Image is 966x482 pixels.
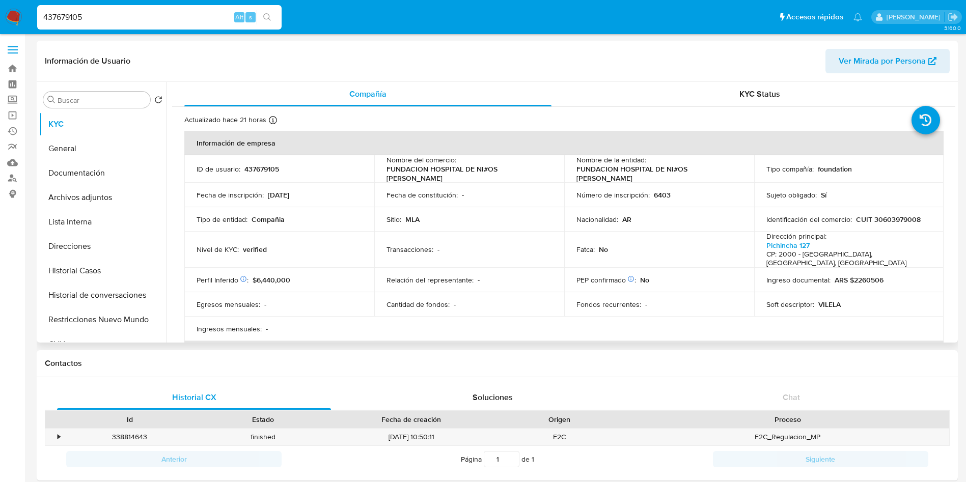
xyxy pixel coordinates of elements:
p: MLA [405,215,420,224]
th: Datos de contacto [184,341,944,365]
div: 338814643 [63,429,197,445]
p: Identificación del comercio : [766,215,852,224]
p: Sí [821,190,826,200]
button: Historial Casos [39,259,167,283]
div: Proceso [633,414,942,424]
div: Fecha de creación [337,414,486,424]
p: Ingreso documental : [766,275,831,285]
p: ID de usuario : [197,164,240,174]
p: Tipo de entidad : [197,215,247,224]
p: - [264,300,266,309]
p: - [478,275,480,285]
p: Nacionalidad : [576,215,618,224]
p: - [266,324,268,333]
p: AR [622,215,631,224]
p: Transacciones : [387,245,433,254]
span: Chat [783,391,800,403]
button: Lista Interna [39,210,167,234]
p: Tipo compañía : [766,164,814,174]
div: finished [197,429,330,445]
p: Fatca : [576,245,595,254]
span: 1 [532,454,534,464]
p: - [437,245,439,254]
p: VILELA [818,300,841,309]
p: Compañia [252,215,285,224]
span: $6,440,000 [253,275,290,285]
p: - [645,300,647,309]
button: Buscar [47,96,56,104]
p: FUNDACION HOSPITAL DE NI#OS [PERSON_NAME] [576,164,738,183]
p: Sujeto obligado : [766,190,817,200]
p: - [462,190,464,200]
span: Soluciones [473,391,513,403]
h1: Contactos [45,358,950,368]
button: Restricciones Nuevo Mundo [39,307,167,332]
p: Fecha de inscripción : [197,190,264,200]
p: Sitio : [387,215,401,224]
span: s [249,12,252,22]
p: [DATE] [268,190,289,200]
input: Buscar usuario o caso... [37,11,282,24]
a: Pichincha 127 [766,240,810,250]
p: Ingresos mensuales : [197,324,262,333]
a: Salir [948,12,958,22]
p: CUIT 30603979008 [856,215,921,224]
span: Accesos rápidos [786,12,843,22]
p: foundation [818,164,852,174]
span: KYC Status [739,88,780,100]
p: Egresos mensuales : [197,300,260,309]
p: Dirección principal : [766,232,826,241]
div: [DATE] 10:50:11 [330,429,493,445]
p: No [640,275,649,285]
p: 6403 [654,190,671,200]
p: PEP confirmado : [576,275,636,285]
h1: Información de Usuario [45,56,130,66]
p: Actualizado hace 21 horas [184,115,266,125]
button: Ver Mirada por Persona [825,49,950,73]
button: KYC [39,112,167,136]
p: verified [243,245,267,254]
button: Documentación [39,161,167,185]
p: Nombre del comercio : [387,155,456,164]
h4: CP: 2000 - [GEOGRAPHIC_DATA], [GEOGRAPHIC_DATA], [GEOGRAPHIC_DATA] [766,250,928,268]
p: Soft descriptor : [766,300,814,309]
th: Información de empresa [184,131,944,155]
div: • [58,432,60,442]
div: E2C [493,429,626,445]
p: Nombre de la entidad : [576,155,646,164]
button: Siguiente [713,451,928,467]
button: Historial de conversaciones [39,283,167,307]
div: Estado [204,414,323,424]
span: Compañía [349,88,387,100]
p: ARS $2260506 [835,275,884,285]
p: Cantidad de fondos : [387,300,450,309]
button: Archivos adjuntos [39,185,167,210]
input: Buscar [58,96,146,105]
span: Alt [235,12,243,22]
p: FUNDACION HOSPITAL DE NI#OS [PERSON_NAME] [387,164,548,183]
p: Fondos recurrentes : [576,300,641,309]
button: General [39,136,167,161]
p: Nivel de KYC : [197,245,239,254]
button: Volver al orden por defecto [154,96,162,107]
p: Fecha de constitución : [387,190,458,200]
button: search-icon [257,10,278,24]
p: Número de inscripción : [576,190,650,200]
p: Perfil Inferido : [197,275,249,285]
div: E2C_Regulacion_MP [626,429,949,445]
p: valeria.duch@mercadolibre.com [887,12,944,22]
button: Direcciones [39,234,167,259]
p: - [454,300,456,309]
button: CVU [39,332,167,356]
span: Página de [461,451,534,467]
p: Relación del representante : [387,275,474,285]
p: 437679105 [244,164,279,174]
div: Origen [500,414,619,424]
p: No [599,245,608,254]
span: Ver Mirada por Persona [839,49,926,73]
span: Historial CX [172,391,216,403]
button: Anterior [66,451,282,467]
a: Notificaciones [853,13,862,21]
div: Id [70,414,189,424]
